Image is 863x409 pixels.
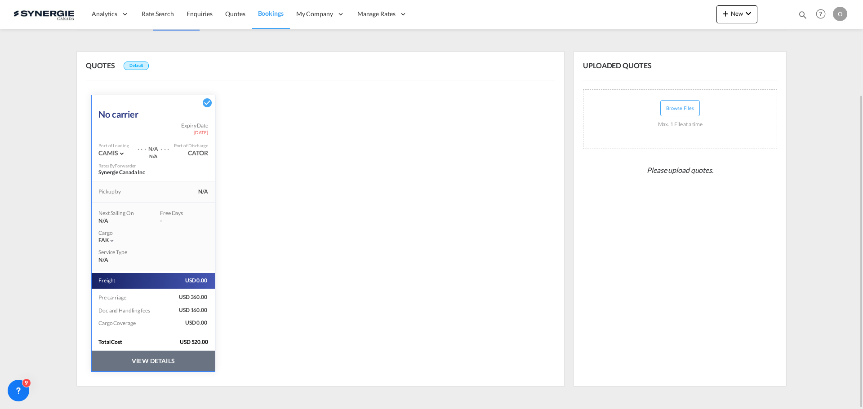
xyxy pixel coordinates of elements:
md-icon: icon-chevron-down [743,8,754,19]
span: Pickup L5T Port of LoadingCAMIS [118,149,125,157]
span: Analytics [92,9,117,18]
div: Cargo [98,229,208,237]
span: N/A [98,256,108,264]
span: Pre carriage [98,294,127,301]
span: Bookings [258,9,284,17]
span: Help [813,6,828,22]
span: QUOTES [86,61,121,70]
span: Enquiries [187,10,213,18]
span: New [720,10,754,17]
span: UPLOADED QUOTES [583,61,658,70]
img: 1f56c880d42311ef80fc7dca854c8e59.png [13,4,74,24]
span: USD 360.00 [164,294,208,301]
span: Doc and Handling fees [98,307,151,314]
span: FAK [98,237,109,243]
md-icon: icon-checkbox-marked-circle [202,97,213,108]
div: . . . [160,140,169,153]
span: My Company [296,9,333,18]
div: Help [813,6,833,22]
iframe: Chat [7,362,38,396]
button: Browse Files [660,100,700,116]
div: Port of Loading [98,142,129,149]
div: Service Type [98,249,134,256]
div: CAMIS [98,149,125,158]
span: USD 0.00 [164,319,208,327]
div: Transit Time Not Available [146,140,160,153]
span: [DATE] [194,129,208,136]
span: Rate Search [142,10,174,18]
div: No carrier [98,100,138,122]
div: Total Cost [98,339,165,346]
button: icon-plus 400-fgNewicon-chevron-down [716,5,757,23]
span: Cargo Coverage [98,320,137,326]
div: N/A [198,188,208,196]
div: N/A [98,217,147,225]
div: icon-magnify [798,10,808,23]
span: Quotes [225,10,245,18]
button: VIEW DETAILS [92,351,215,371]
div: Next Sailing On [98,210,147,217]
div: O [833,7,847,21]
md-icon: icon-magnify [798,10,808,20]
body: Editor, editor2 [9,9,205,18]
div: via Port Not Available [133,153,173,159]
span: Manage Rates [357,9,396,18]
span: Forwarder [115,163,136,168]
div: Rates By [98,163,136,169]
span: USD 520.00 [180,339,215,346]
span: Freight [98,277,116,285]
div: Port of Discharge [174,142,208,149]
md-icon: icon-plus 400-fg [720,8,731,19]
span: USD 0.00 [164,277,208,285]
div: . . . [138,140,147,153]
span: Please upload quotes. [643,162,717,179]
div: Default [124,62,148,70]
md-icon: icon-chevron-down [109,237,115,244]
span: Expiry Date [181,122,208,130]
span: USD 160.00 [164,307,208,314]
div: CATOR [188,149,208,158]
div: Synergie Canada Inc [98,169,188,176]
md-icon: icon-chevron-down [118,150,125,157]
div: Free Days [160,210,196,217]
div: Max. 1 File at a time [658,116,703,133]
div: Pickup by [98,188,121,196]
div: - [160,217,196,225]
